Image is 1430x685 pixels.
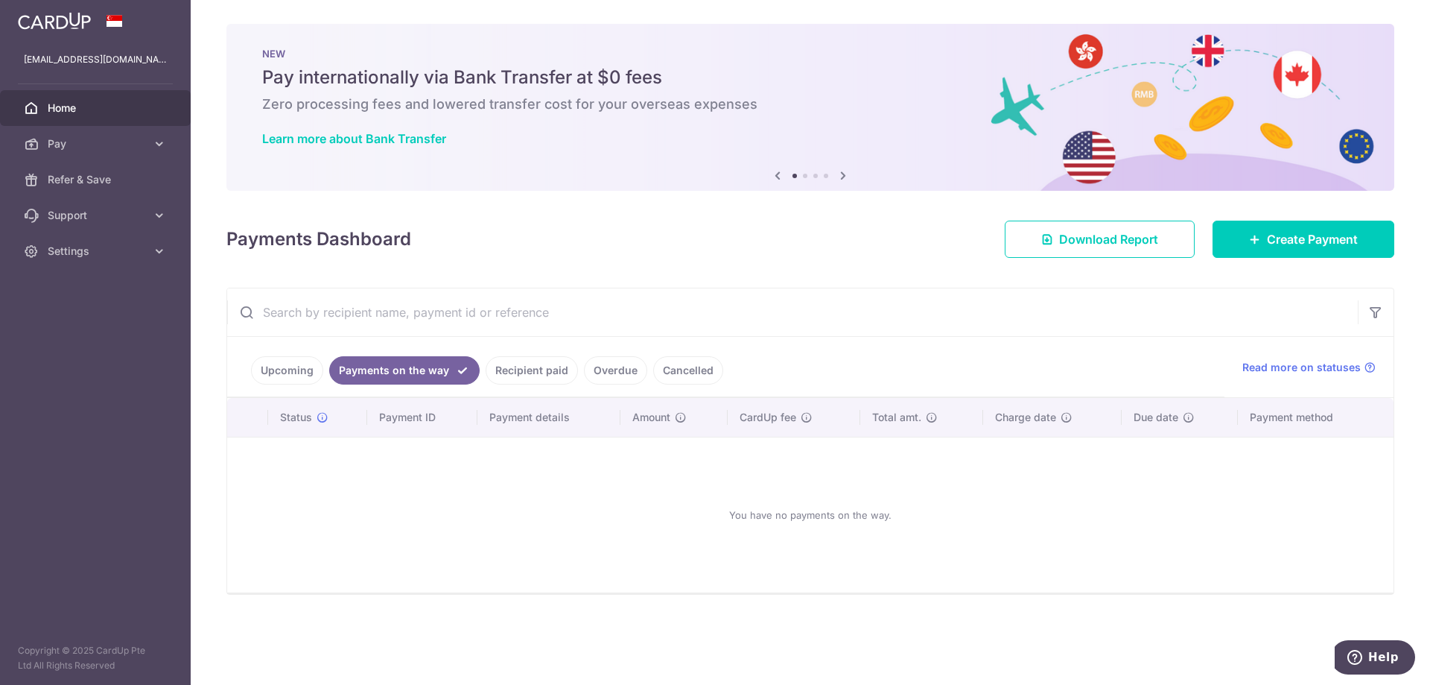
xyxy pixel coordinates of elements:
[24,52,167,67] p: [EMAIL_ADDRESS][DOMAIN_NAME]
[48,244,146,259] span: Settings
[227,288,1358,336] input: Search by recipient name, payment id or reference
[48,101,146,116] span: Home
[18,12,91,30] img: CardUp
[1238,398,1394,437] th: Payment method
[48,172,146,187] span: Refer & Save
[1242,360,1376,375] a: Read more on statuses
[477,398,620,437] th: Payment details
[1134,410,1178,425] span: Due date
[280,410,312,425] span: Status
[226,226,411,253] h4: Payments Dashboard
[262,66,1358,89] h5: Pay internationally via Bank Transfer at $0 fees
[584,356,647,385] a: Overdue
[486,356,578,385] a: Recipient paid
[367,398,477,437] th: Payment ID
[632,410,670,425] span: Amount
[653,356,723,385] a: Cancelled
[48,136,146,151] span: Pay
[329,356,480,385] a: Payments on the way
[226,24,1394,191] img: Bank transfer banner
[262,131,446,146] a: Learn more about Bank Transfer
[251,356,323,385] a: Upcoming
[48,208,146,223] span: Support
[262,48,1358,60] p: NEW
[262,95,1358,113] h6: Zero processing fees and lowered transfer cost for your overseas expenses
[872,410,921,425] span: Total amt.
[1213,221,1394,258] a: Create Payment
[1059,230,1158,248] span: Download Report
[1335,640,1415,678] iframe: Opens a widget where you can find more information
[740,410,796,425] span: CardUp fee
[1005,221,1195,258] a: Download Report
[245,449,1376,581] div: You have no payments on the way.
[1242,360,1361,375] span: Read more on statuses
[1267,230,1358,248] span: Create Payment
[995,410,1056,425] span: Charge date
